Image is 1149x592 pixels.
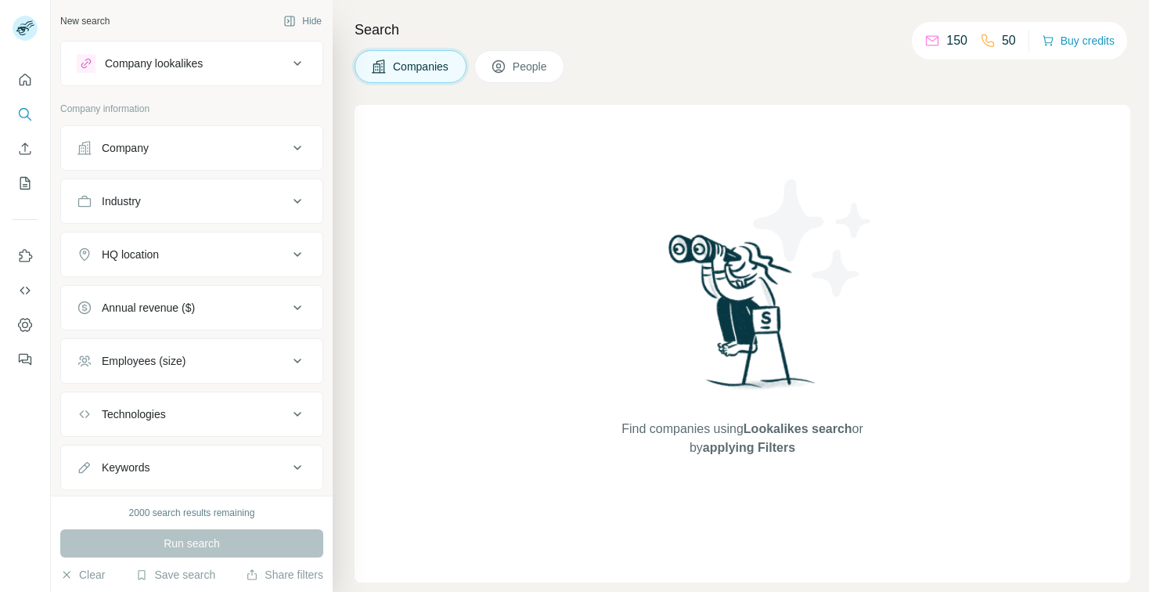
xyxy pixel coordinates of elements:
[60,567,105,583] button: Clear
[102,460,149,475] div: Keywords
[135,567,215,583] button: Save search
[61,289,322,327] button: Annual revenue ($)
[61,395,322,433] button: Technologies
[13,135,38,163] button: Enrich CSV
[744,422,852,435] span: Lookalikes search
[61,236,322,273] button: HQ location
[102,140,149,156] div: Company
[661,230,824,405] img: Surfe Illustration - Woman searching with binoculars
[61,129,322,167] button: Company
[13,66,38,94] button: Quick start
[129,506,255,520] div: 2000 search results remaining
[13,345,38,374] button: Feedback
[102,406,166,422] div: Technologies
[1002,31,1016,50] p: 50
[61,45,322,82] button: Company lookalikes
[13,311,38,339] button: Dashboard
[102,193,141,209] div: Industry
[272,9,333,33] button: Hide
[60,14,110,28] div: New search
[60,102,323,116] p: Company information
[946,31,967,50] p: 150
[102,300,195,316] div: Annual revenue ($)
[61,449,322,486] button: Keywords
[617,420,867,457] span: Find companies using or by
[355,19,1130,41] h4: Search
[513,59,549,74] span: People
[13,169,38,197] button: My lists
[102,353,185,369] div: Employees (size)
[743,168,884,309] img: Surfe Illustration - Stars
[61,342,322,380] button: Employees (size)
[61,182,322,220] button: Industry
[13,276,38,305] button: Use Surfe API
[393,59,450,74] span: Companies
[105,56,203,71] div: Company lookalikes
[1042,30,1115,52] button: Buy credits
[102,247,159,262] div: HQ location
[13,242,38,270] button: Use Surfe on LinkedIn
[703,441,795,454] span: applying Filters
[246,567,323,583] button: Share filters
[13,100,38,128] button: Search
